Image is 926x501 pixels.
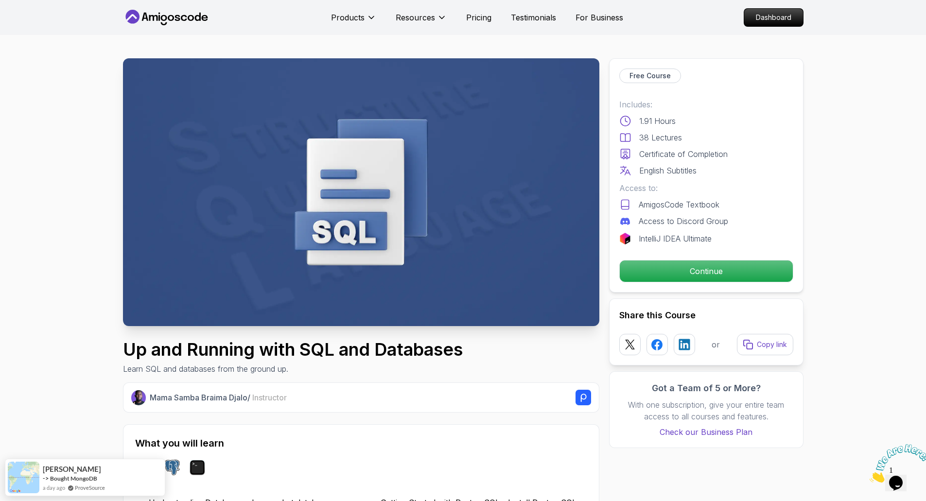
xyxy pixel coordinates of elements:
[43,484,65,492] span: a day ago
[150,392,287,403] p: Mama Samba Braima Djalo /
[8,462,39,493] img: provesource social proof notification image
[576,12,623,23] a: For Business
[75,484,105,492] a: ProveSource
[619,426,793,438] a: Check our Business Plan
[511,12,556,23] a: Testimonials
[43,465,101,473] span: [PERSON_NAME]
[619,260,793,282] button: Continue
[712,339,720,350] p: or
[639,115,676,127] p: 1.91 Hours
[619,99,793,110] p: Includes:
[639,233,712,244] p: IntelliJ IDEA Ultimate
[164,460,180,475] img: postgres logo
[619,182,793,194] p: Access to:
[619,399,793,422] p: With one subscription, give your entire team access to all courses and features.
[619,309,793,322] h2: Share this Course
[50,475,97,482] a: Bought MongoDB
[639,199,719,210] p: AmigosCode Textbook
[639,132,682,143] p: 38 Lectures
[620,260,793,282] p: Continue
[757,340,787,349] p: Copy link
[135,436,587,450] h2: What you will learn
[619,381,793,395] h3: Got a Team of 5 or More?
[744,9,803,26] p: Dashboard
[466,12,491,23] a: Pricing
[744,8,804,27] a: Dashboard
[331,12,376,31] button: Products
[396,12,435,23] p: Resources
[123,363,463,375] p: Learn SQL and databases from the ground up.
[190,460,205,475] img: terminal logo
[131,390,146,405] img: Nelson Djalo
[4,4,8,12] span: 1
[866,440,926,486] iframe: chat widget
[331,12,365,23] p: Products
[123,340,463,359] h1: Up and Running with SQL and Databases
[43,474,49,482] span: ->
[639,165,697,176] p: English Subtitles
[123,58,599,326] img: up-and-running-with-sql_thumbnail
[639,215,728,227] p: Access to Discord Group
[619,233,631,244] img: jetbrains logo
[252,393,287,402] span: Instructor
[396,12,447,31] button: Resources
[4,4,64,42] img: Chat attention grabber
[639,148,728,160] p: Certificate of Completion
[737,334,793,355] button: Copy link
[629,71,671,81] p: Free Course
